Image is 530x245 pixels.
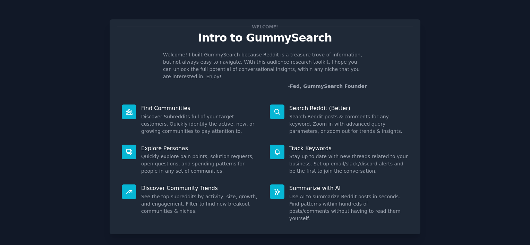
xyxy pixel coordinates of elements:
dd: Use AI to summarize Reddit posts in seconds. Find patterns within hundreds of posts/comments with... [289,193,408,222]
a: Fed, GummySearch Founder [290,83,367,89]
p: Summarize with AI [289,184,408,192]
p: Explore Personas [141,145,260,152]
dd: Quickly explore pain points, solution requests, open questions, and spending patterns for people ... [141,153,260,175]
p: Search Reddit (Better) [289,105,408,112]
p: Find Communities [141,105,260,112]
dd: See the top subreddits by activity, size, growth, and engagement. Filter to find new breakout com... [141,193,260,215]
p: Discover Community Trends [141,184,260,192]
dd: Search Reddit posts & comments for any keyword. Zoom in with advanced query parameters, or zoom o... [289,113,408,135]
p: Intro to GummySearch [117,32,413,44]
dd: Discover Subreddits full of your target customers. Quickly identify the active, new, or growing c... [141,113,260,135]
p: Welcome! I built GummySearch because Reddit is a treasure trove of information, but not always ea... [163,51,367,80]
span: Welcome! [251,23,279,30]
div: - [288,83,367,90]
dd: Stay up to date with new threads related to your business. Set up email/slack/discord alerts and ... [289,153,408,175]
p: Track Keywords [289,145,408,152]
